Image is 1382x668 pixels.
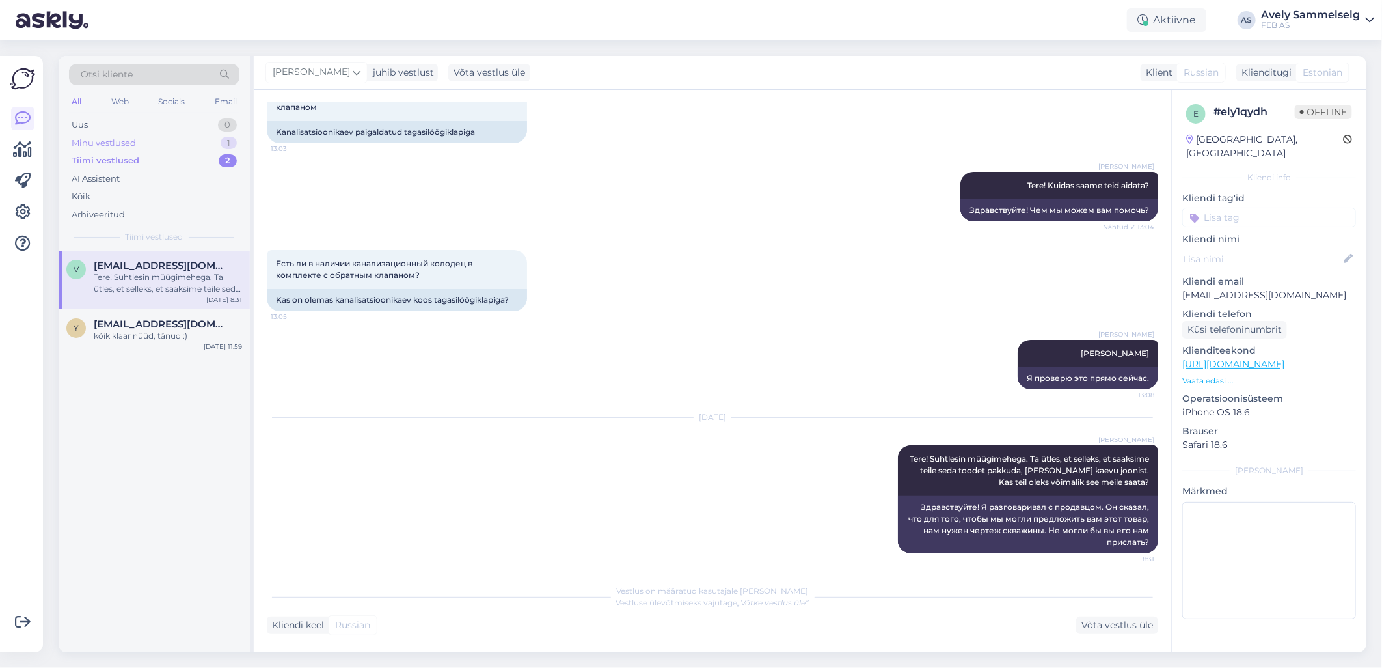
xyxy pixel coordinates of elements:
span: Есть ли в наличии канализационный колодец в комплекте с обратным клапаном? [276,258,474,280]
span: Tiimi vestlused [126,231,183,243]
div: Minu vestlused [72,137,136,150]
div: [DATE] 8:31 [206,295,242,305]
div: Aktiivne [1127,8,1206,32]
a: [URL][DOMAIN_NAME] [1182,358,1284,370]
p: [EMAIL_ADDRESS][DOMAIN_NAME] [1182,288,1356,302]
div: FEB AS [1261,20,1360,31]
span: Offline [1295,105,1352,119]
span: 13:03 [271,144,319,154]
div: Web [109,93,131,110]
p: Märkmed [1182,484,1356,498]
input: Lisa nimi [1183,252,1341,266]
div: Kõik [72,190,90,203]
p: Kliendi tag'id [1182,191,1356,205]
span: Nähtud ✓ 13:04 [1103,222,1154,232]
div: 0 [218,118,237,132]
span: [PERSON_NAME] [1098,161,1154,171]
span: [PERSON_NAME] [273,65,350,79]
span: yllipark@gmail.com [94,318,229,330]
div: [GEOGRAPHIC_DATA], [GEOGRAPHIC_DATA] [1186,133,1343,160]
p: Klienditeekond [1182,344,1356,357]
span: Russian [1184,66,1219,79]
div: Tiimi vestlused [72,154,139,167]
div: Kas on olemas kanalisatsioonikaev koos tagasilöögiklapiga? [267,289,527,311]
div: 2 [219,154,237,167]
div: Klienditugi [1236,66,1292,79]
span: Vestlus on määratud kasutajale [PERSON_NAME] [617,586,809,596]
div: 1 [221,137,237,150]
div: AI Assistent [72,173,120,186]
div: AS [1238,11,1256,29]
div: All [69,93,84,110]
a: Avely SammelselgFEB AS [1261,10,1374,31]
div: Я проверю это прямо сейчас. [1018,367,1158,389]
div: Uus [72,118,88,132]
span: y [74,323,79,333]
span: [PERSON_NAME] [1098,435,1154,445]
p: Vaata edasi ... [1182,375,1356,387]
span: Russian [335,619,370,632]
div: kõik klaar nüüd, tänud :) [94,330,242,342]
span: Estonian [1303,66,1342,79]
img: Askly Logo [10,66,35,91]
span: 13:05 [271,312,319,322]
span: visiitplus@mail.ru [94,260,229,271]
div: # ely1qydh [1213,104,1295,120]
div: Võta vestlus üle [448,64,530,81]
p: Kliendi nimi [1182,232,1356,246]
p: Kliendi telefon [1182,307,1356,321]
span: [PERSON_NAME] [1081,348,1149,358]
div: Arhiveeritud [72,208,125,221]
span: [PERSON_NAME] [1098,329,1154,339]
p: Safari 18.6 [1182,438,1356,452]
i: „Võtke vestlus üle” [738,598,809,607]
p: iPhone OS 18.6 [1182,406,1356,419]
div: [PERSON_NAME] [1182,465,1356,477]
div: Tere! Suhtlesin müügimehega. Ta ütles, et selleks, et saaksime teile seda toodet pakkuda, [PERSON... [94,271,242,295]
div: Kliendi info [1182,172,1356,184]
span: e [1193,109,1199,118]
div: Здравствуйте! Я разговаривал с продавцом. Он сказал, что для того, чтобы мы могли предложить вам ... [898,496,1158,553]
p: Operatsioonisüsteem [1182,392,1356,406]
div: Здравствуйте! Чем мы можем вам помочь? [960,199,1158,221]
span: Vestluse ülevõtmiseks vajutage [616,598,809,607]
span: 8:31 [1105,554,1154,564]
div: [DATE] [267,411,1158,423]
div: [DATE] 11:59 [204,342,242,352]
div: juhib vestlust [368,66,434,79]
span: Otsi kliente [81,68,133,81]
span: v [74,264,79,274]
div: Email [212,93,239,110]
span: 13:08 [1105,390,1154,400]
p: Kliendi email [1182,275,1356,288]
span: Tere! Suhtlesin müügimehega. Ta ütles, et selleks, et saaksime teile seda toodet pakkuda, [PERSON... [910,454,1151,487]
input: Lisa tag [1182,208,1356,227]
p: Brauser [1182,424,1356,438]
div: Socials [156,93,187,110]
div: Kanalisatsioonikaev paigaldatud tagasilöögiklapiga [267,121,527,143]
span: Tere! Kuidas saame teid aidata? [1027,180,1149,190]
div: Avely Sammelselg [1261,10,1360,20]
div: Klient [1141,66,1172,79]
div: Küsi telefoninumbrit [1182,321,1287,339]
div: Kliendi keel [267,619,324,632]
div: Võta vestlus üle [1076,617,1158,634]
